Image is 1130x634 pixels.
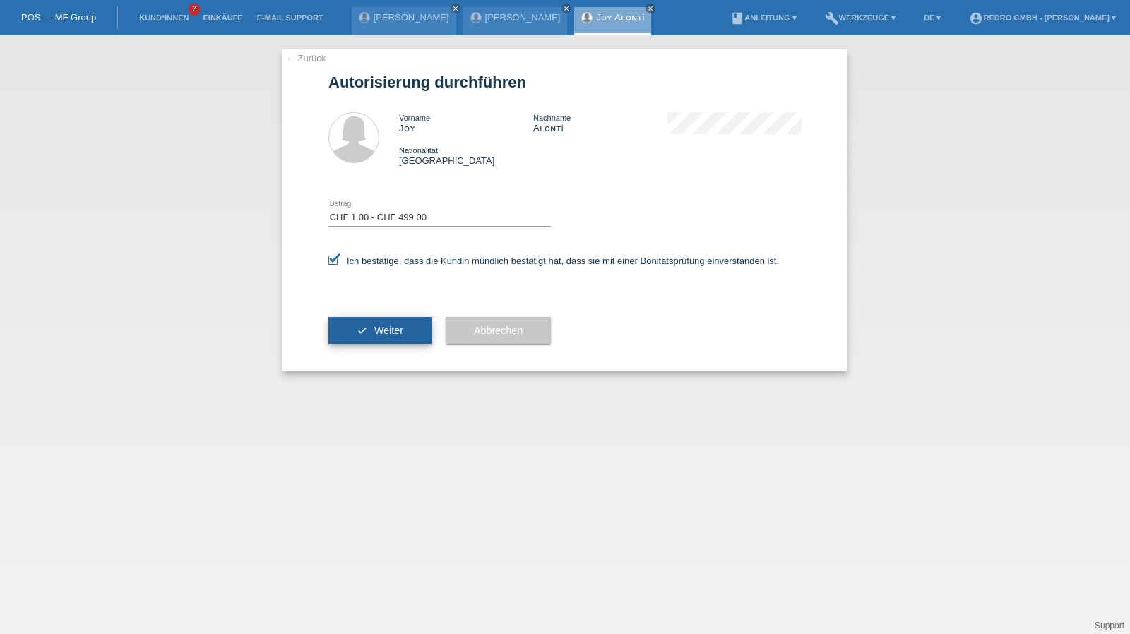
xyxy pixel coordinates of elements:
button: Abbrechen [446,317,551,344]
i: account_circle [969,11,983,25]
h1: Autorisierung durchführen [328,73,802,91]
span: Vorname [399,114,430,122]
a: ← Zurück [286,53,326,64]
i: close [647,5,654,12]
a: buildWerkzeuge ▾ [818,13,903,22]
span: Abbrechen [474,325,523,336]
i: build [825,11,839,25]
i: close [563,5,570,12]
div: Jᴏʏ [399,112,533,133]
div: Aʟᴏɴᴛi [533,112,667,133]
div: [GEOGRAPHIC_DATA] [399,145,533,166]
i: book [730,11,744,25]
a: [PERSON_NAME] [485,12,561,23]
a: close [646,4,655,13]
button: check Weiter [328,317,432,344]
a: DE ▾ [917,13,948,22]
a: Kund*innen [132,13,196,22]
span: 2 [189,4,200,16]
a: Jᴏʏ Aʟᴏɴᴛi [596,12,644,23]
i: check [357,325,368,336]
i: close [452,5,459,12]
span: Nachname [533,114,571,122]
a: account_circleRedro GmbH - [PERSON_NAME] ▾ [962,13,1123,22]
label: Ich bestätige, dass die Kundin mündlich bestätigt hat, dass sie mit einer Bonitätsprüfung einvers... [328,256,779,266]
a: close [561,4,571,13]
a: bookAnleitung ▾ [723,13,803,22]
span: Weiter [374,325,403,336]
a: Support [1095,621,1124,630]
a: Einkäufe [196,13,249,22]
a: E-Mail Support [250,13,331,22]
a: close [451,4,460,13]
span: Nationalität [399,146,438,155]
a: POS — MF Group [21,12,96,23]
a: [PERSON_NAME] [374,12,449,23]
